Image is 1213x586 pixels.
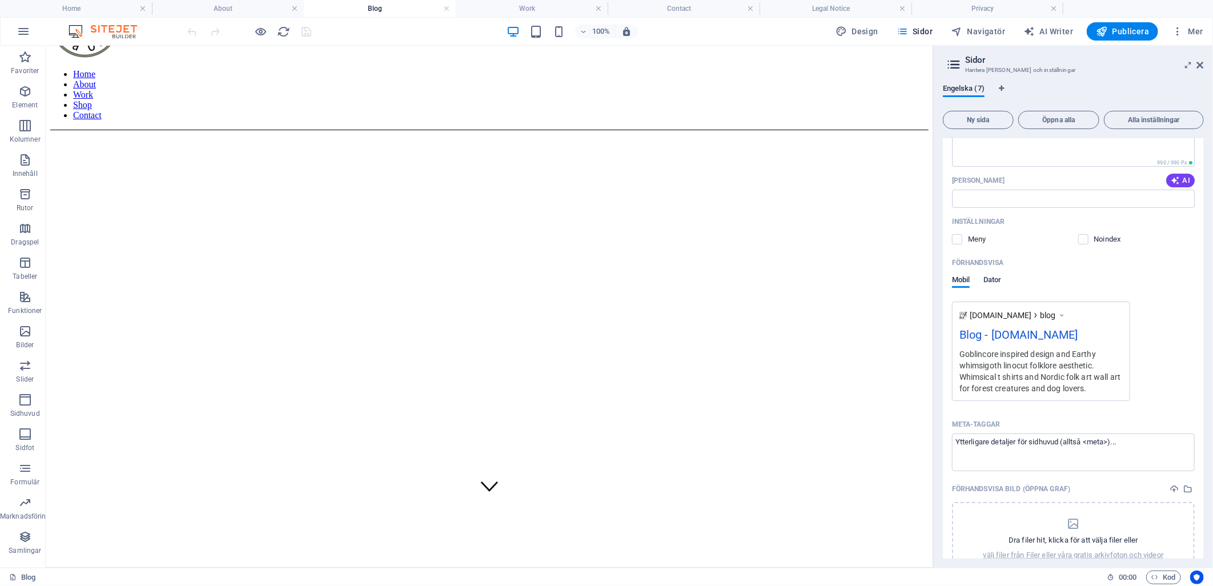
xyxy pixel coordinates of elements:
[1166,174,1195,187] button: AI
[897,26,933,37] span: Sidor
[13,169,38,178] p: Innehåll
[983,550,1164,560] p: välj filer från Filer eller våra gratis arkivfoton och videor
[1109,117,1199,123] span: Alla inställningar
[152,2,304,15] h4: About
[965,65,1181,75] h3: Hantera [PERSON_NAME] och inställningar
[10,409,40,418] p: Sidhuvud
[9,546,41,555] p: Samlingar
[1170,484,1179,493] i: Ladda upp fil
[1146,571,1181,584] button: Kod
[831,22,883,41] button: Design
[277,25,291,38] button: reload
[1190,571,1204,584] button: Usercentrics
[952,273,970,289] span: Mobil
[911,2,1063,15] h4: Privacy
[9,571,35,584] a: Klicka för att avbryta val. Dubbelklicka för att öppna sidor
[456,2,608,15] h4: Work
[952,176,1005,185] p: [PERSON_NAME]
[1023,117,1094,123] span: Öppna alla
[943,82,985,98] span: Engelska (7)
[575,25,616,38] button: 100%
[959,326,1123,348] div: Blog - [DOMAIN_NAME]
[951,26,1005,37] span: Navigatör
[983,273,1001,289] span: Dator
[1018,111,1099,129] button: Öppna alla
[1104,111,1204,129] button: Alla inställningar
[968,234,1005,244] p: Bestäm om du vill att denna sida ska visas i auto-genererad navigation.
[1040,310,1056,321] span: blog
[965,55,1204,65] h2: Sidor
[943,85,1204,106] div: Språkflikar
[970,310,1032,321] span: [DOMAIN_NAME]
[17,203,34,212] p: Rutor
[836,26,878,37] span: Design
[592,25,610,38] h6: 100%
[959,312,967,319] img: EtsyprofilbildNY.png
[12,101,38,110] p: Element
[1096,26,1149,37] span: Publicera
[1167,482,1181,496] button: upload
[254,25,268,38] button: Klicka här för att lämna förhandsvisningsläge och fortsätta redigera
[946,22,1010,41] button: Navigatör
[13,272,37,281] p: Tabeller
[622,26,632,37] i: Justera zoomnivån automatiskt vid storleksändring för att passa vald enhet.
[943,111,1014,129] button: Ny sida
[952,434,1195,471] textarea: Meta-taggar
[1023,26,1073,37] span: AI Writer
[608,2,760,15] h4: Contact
[10,135,41,144] p: Kolumner
[16,375,34,384] p: Slider
[1127,573,1128,581] span: :
[1183,484,1192,493] i: Välj från filhanteraren eller välj arkivfoton
[959,348,1123,394] div: Goblincore inspired design and Earthy whimsigoth linocut folklore aesthetic. Whimsical t shirts a...
[11,66,39,75] p: Favoriter
[1172,26,1203,37] span: Mer
[952,275,1002,297] div: Förhandsvisa
[8,306,42,315] p: Funktioner
[66,25,151,38] img: Editor Logo
[1151,571,1176,584] span: Kod
[983,517,1164,560] div: dropzone
[1019,22,1078,41] button: AI Writer
[1181,482,1195,496] button: select-media
[10,477,39,487] p: Formulär
[952,217,1005,226] p: Inställningar
[1167,22,1208,41] button: Mer
[952,484,1070,493] p: Den här bilden visas när webbplatsen delas på sociala nätverk
[1157,160,1187,166] span: 990 / 990 Px
[1107,571,1137,584] h6: Sessionstid
[760,2,911,15] h4: Legal Notice
[1171,176,1190,185] span: AI
[1087,22,1158,41] button: Publicera
[952,420,1000,429] p: Fyll i HTML-kod här som kommer att placeras inuti <head>-taggarna för din webbplats. Observera at...
[16,340,34,350] p: Bilder
[278,25,291,38] i: Uppdatera sida
[11,238,39,247] p: Dragspel
[15,443,34,452] p: Sidfot
[1119,571,1136,584] span: 00 00
[892,22,937,41] button: Sidor
[952,258,1003,267] p: Förhandsvisning av din sida i sökresultat
[952,130,1195,167] textarea: Texten i sökresultaten och sociala medier
[948,117,1009,123] span: Ny sida
[304,2,456,15] h4: Blog
[1094,234,1131,244] p: Instruera sökmotorer att exkludera denna sida från sökresultaten.
[831,22,883,41] div: Design (Ctrl+Alt+Y)
[1155,159,1195,167] span: Kalkylerad pixellängd i sökresultat
[1009,535,1138,545] p: Dra filer hit, klicka för att välja filer eller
